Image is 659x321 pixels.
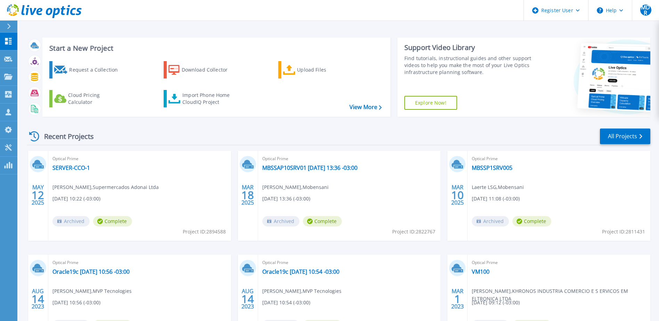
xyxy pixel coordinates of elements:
div: AUG 2023 [241,286,254,312]
span: Optical Prime [262,259,437,266]
span: Project ID: 2811431 [602,228,645,236]
div: Support Video Library [404,43,533,52]
div: Import Phone Home CloudIQ Project [182,92,237,106]
span: Optical Prime [472,155,646,163]
a: Download Collector [164,61,241,79]
span: [PERSON_NAME] , KHRONOS INDUSTRIA COMERCIO E S ERVICOS EM ELTRONICA LTDA [472,287,650,303]
a: Oracle19c [DATE] 10:54 -03:00 [262,268,339,275]
a: MBSSAP10SRV01 [DATE] 13:36 -03:00 [262,164,357,171]
a: All Projects [600,129,650,144]
a: Request a Collection [49,61,127,79]
span: 10 [451,192,464,198]
a: VM100 [472,268,489,275]
div: Recent Projects [27,128,103,145]
div: MAY 2025 [31,182,44,208]
span: 1 [454,296,461,302]
h3: Start a New Project [49,44,381,52]
span: [PERSON_NAME] , Mobensani [262,183,329,191]
div: Cloud Pricing Calculator [68,92,124,106]
span: Archived [472,216,509,227]
span: [PERSON_NAME] , MVP Tecnologies [52,287,132,295]
a: MBSSP1SRV005 [472,164,512,171]
span: [PERSON_NAME] , MVP Tecnologies [262,287,341,295]
span: Optical Prime [472,259,646,266]
span: [DATE] 10:56 (-03:00) [52,299,100,306]
div: Request a Collection [69,63,125,77]
a: SERVER-CCO-1 [52,164,90,171]
a: Oracle19c [DATE] 10:56 -03:00 [52,268,130,275]
div: Upload Files [297,63,353,77]
span: Optical Prime [262,155,437,163]
div: Download Collector [182,63,237,77]
div: AUG 2023 [31,286,44,312]
span: Project ID: 2822767 [392,228,435,236]
span: 14 [32,296,44,302]
span: Optical Prime [52,155,227,163]
span: [DATE] 09:12 (-03:00) [472,299,520,306]
span: 12 [32,192,44,198]
span: [DATE] 10:54 (-03:00) [262,299,310,306]
a: View More [349,104,382,110]
span: Archived [262,216,299,227]
span: 14 [241,296,254,302]
span: [DATE] 13:36 (-03:00) [262,195,310,203]
span: [DATE] 10:22 (-03:00) [52,195,100,203]
span: 18 [241,192,254,198]
span: Project ID: 2894588 [183,228,226,236]
a: Explore Now! [404,96,457,110]
div: MAR 2025 [241,182,254,208]
div: Find tutorials, instructional guides and other support videos to help you make the most of your L... [404,55,533,76]
span: Archived [52,216,90,227]
span: Laerte LSG , Mobensani [472,183,524,191]
div: MAR 2023 [451,286,464,312]
span: [PERSON_NAME] , Supermercados Adonai Ltda [52,183,159,191]
span: [DATE] 11:08 (-03:00) [472,195,520,203]
div: MAR 2025 [451,182,464,208]
a: Upload Files [278,61,356,79]
span: Optical Prime [52,259,227,266]
span: MDR [640,5,651,16]
span: Complete [93,216,132,227]
a: Cloud Pricing Calculator [49,90,127,107]
span: Complete [303,216,342,227]
span: Complete [512,216,551,227]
